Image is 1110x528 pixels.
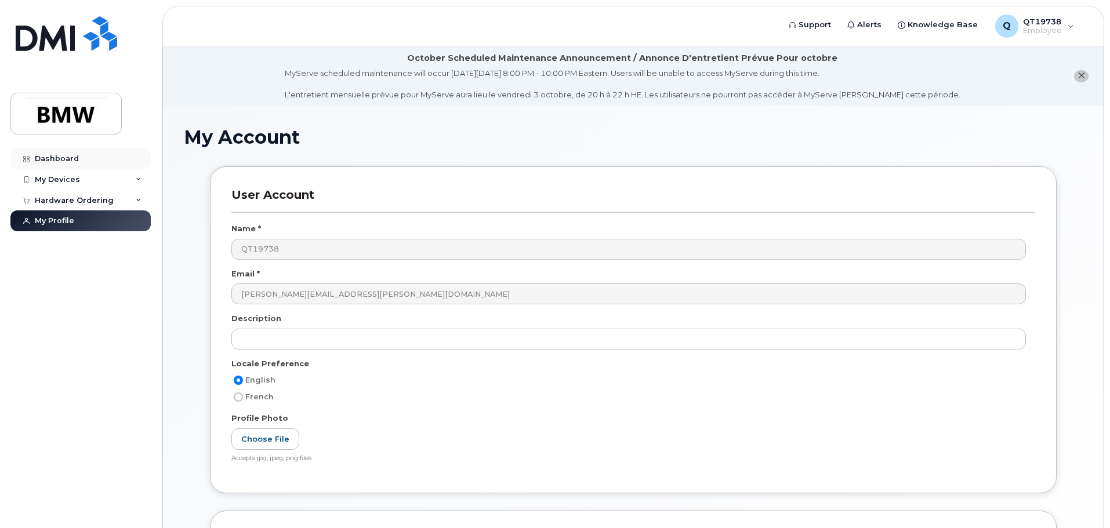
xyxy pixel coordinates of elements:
label: Description [231,313,281,324]
span: English [245,376,275,384]
input: English [234,376,243,385]
div: October Scheduled Maintenance Announcement / Annonce D'entretient Prévue Pour octobre [407,52,837,64]
div: MyServe scheduled maintenance will occur [DATE][DATE] 8:00 PM - 10:00 PM Eastern. Users will be u... [285,68,960,100]
h3: User Account [231,188,1035,213]
div: Accepts jpg, jpeg, png files [231,454,1026,463]
label: Locale Preference [231,358,309,369]
label: Choose File [231,428,299,450]
label: Profile Photo [231,413,288,424]
input: French [234,392,243,402]
label: Email * [231,268,260,279]
span: French [245,392,274,401]
label: Name * [231,223,261,234]
iframe: Messenger Launcher [1060,478,1101,519]
button: close notification [1074,70,1089,82]
h1: My Account [184,127,1083,147]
